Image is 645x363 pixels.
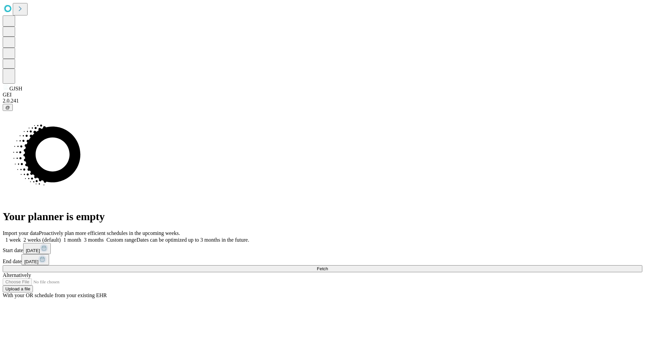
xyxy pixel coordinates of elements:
span: With your OR schedule from your existing EHR [3,292,107,298]
button: @ [3,104,13,111]
span: Fetch [317,266,328,271]
div: 2.0.241 [3,98,642,104]
span: GJSH [9,86,22,91]
span: [DATE] [24,259,38,264]
span: 1 month [63,237,81,243]
h1: Your planner is empty [3,210,642,223]
button: Upload a file [3,285,33,292]
span: Import your data [3,230,39,236]
span: Custom range [106,237,136,243]
span: Proactively plan more efficient schedules in the upcoming weeks. [39,230,180,236]
span: Alternatively [3,272,31,278]
button: [DATE] [23,243,51,254]
div: Start date [3,243,642,254]
span: Dates can be optimized up to 3 months in the future. [136,237,249,243]
button: Fetch [3,265,642,272]
span: 1 week [5,237,21,243]
button: [DATE] [21,254,49,265]
span: @ [5,105,10,110]
span: 3 months [84,237,104,243]
span: [DATE] [26,248,40,253]
div: GEI [3,92,642,98]
span: 2 weeks (default) [24,237,61,243]
div: End date [3,254,642,265]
